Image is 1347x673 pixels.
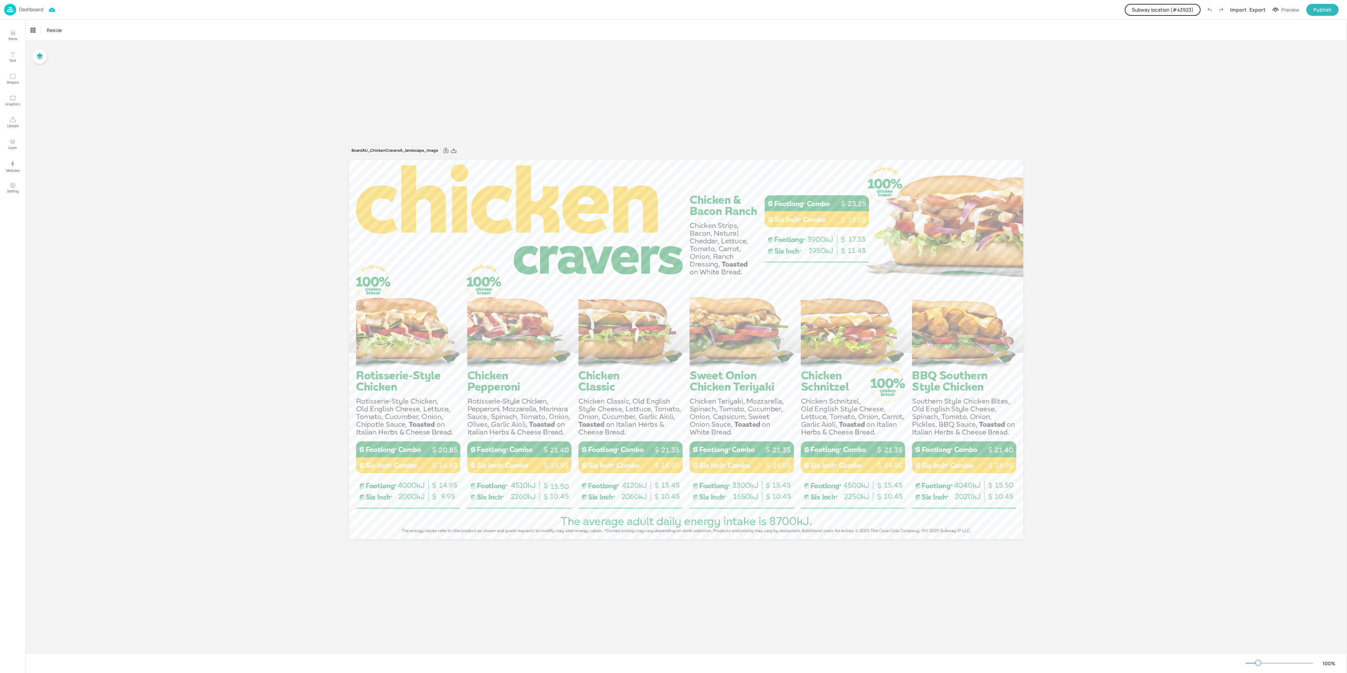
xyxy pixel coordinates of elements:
p: 23.25 [843,199,871,209]
p: 15.95 [843,214,871,224]
p: Dashboard [19,7,43,12]
div: 100 % [1320,660,1337,667]
p: 14.95 [768,460,795,470]
p: 21.35 [879,445,907,455]
div: Publish [1313,6,1332,14]
button: Publish [1306,4,1339,16]
span: 17.35 [848,235,866,243]
span: 10.45 [772,492,791,501]
span: 10.45 [550,492,569,501]
img: logo-86c26b7e.jpg [4,4,16,15]
div: Board AU_ChickenCraversA_landscape_Image [349,146,441,155]
span: 10.45 [661,492,680,501]
p: 21.40 [990,445,1018,455]
label: Undo (Ctrl + Z) [1203,4,1215,16]
p: 21.35 [768,445,795,455]
span: 15.50 [550,482,569,491]
span: 15.45 [772,481,791,489]
span: 10.45 [884,492,903,501]
p: 21.40 [546,445,573,455]
label: Redo (Ctrl + Y) [1215,4,1227,16]
p: 14.95 [657,460,684,470]
span: 9.95 [441,492,455,501]
p: 21.35 [657,445,684,455]
button: Preview [1268,5,1303,15]
div: Preview [1281,6,1299,14]
span: Resize [45,26,63,34]
button: Subway location (#43923) [1125,4,1201,16]
span: 10.45 [994,492,1013,501]
span: 11.45 [848,246,866,254]
span: 14.95 [439,481,457,489]
span: 15.45 [884,481,902,489]
p: 14.95 [546,460,573,470]
p: 20.85 [434,445,462,455]
p: 14.95 [879,460,907,470]
div: Export [1249,6,1266,13]
div: Import [1230,6,1247,13]
span: 15.45 [661,481,680,489]
p: 14.45 [434,460,462,470]
p: 14.95 [990,460,1018,470]
span: 15.50 [995,481,1013,489]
